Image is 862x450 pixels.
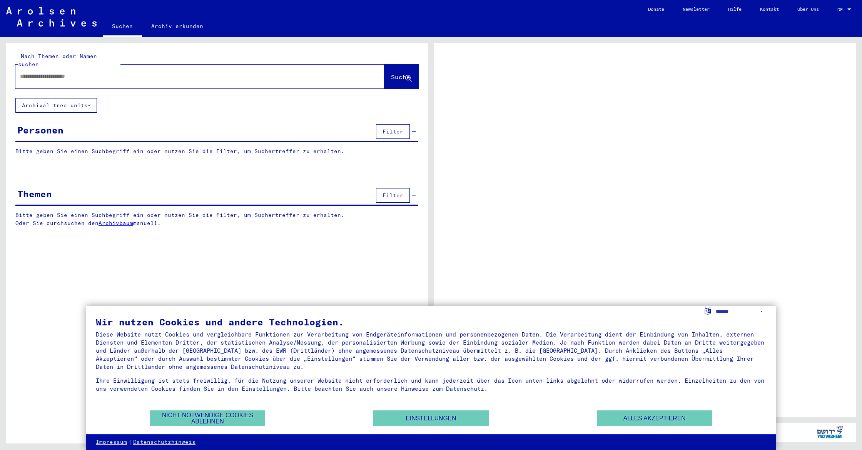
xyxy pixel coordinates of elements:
span: DE [837,7,846,12]
a: Suchen [103,17,142,37]
select: Sprache auswählen [716,306,766,317]
label: Sprache auswählen [704,307,712,314]
button: Filter [376,188,410,203]
p: Bitte geben Sie einen Suchbegriff ein oder nutzen Sie die Filter, um Suchertreffer zu erhalten. [15,147,418,155]
img: yv_logo.png [815,422,844,442]
button: Alles akzeptieren [597,410,712,426]
span: Filter [383,192,403,199]
div: Diese Website nutzt Cookies und vergleichbare Funktionen zur Verarbeitung von Endgeräteinformatio... [96,330,766,371]
a: Impressum [96,438,127,446]
img: Arolsen_neg.svg [6,7,97,27]
button: Nicht notwendige Cookies ablehnen [150,410,265,426]
p: Bitte geben Sie einen Suchbegriff ein oder nutzen Sie die Filter, um Suchertreffer zu erhalten. O... [15,211,418,227]
div: Wir nutzen Cookies und andere Technologien. [96,317,766,327]
a: Archiv erkunden [142,17,212,35]
span: Filter [383,128,403,135]
div: Themen [17,187,52,201]
button: Einstellungen [373,410,489,426]
a: Datenschutzhinweis [133,438,195,446]
button: Suche [384,65,418,88]
button: Filter [376,124,410,139]
div: Ihre Einwilligung ist stets freiwillig, für die Nutzung unserer Website nicht erforderlich und ka... [96,377,766,393]
div: Personen [17,123,63,137]
mat-label: Nach Themen oder Namen suchen [18,53,97,68]
button: Archival tree units [15,98,97,113]
a: Archivbaum [99,220,133,227]
span: Suche [391,73,410,81]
